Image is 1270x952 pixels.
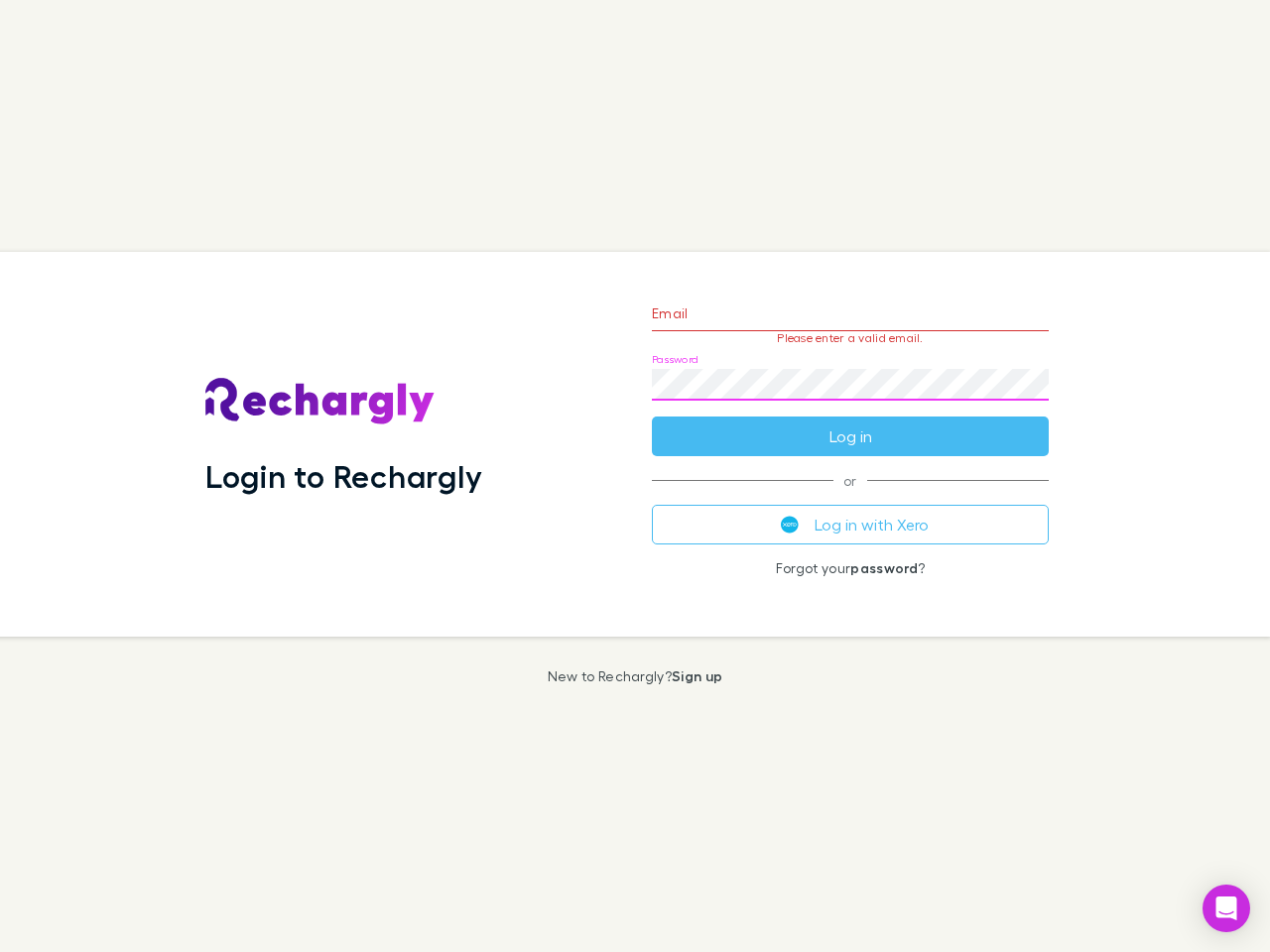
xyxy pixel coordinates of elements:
[1203,885,1250,932] div: Open Intercom Messenger
[652,480,1049,481] span: or
[205,378,436,425] img: Rechargly's Logo
[850,559,918,576] a: password
[652,331,1049,345] p: Please enter a valid email.
[652,560,1049,576] p: Forgot your ?
[652,505,1049,544] button: Log in with Xero
[205,457,482,495] h1: Login to Rechargly
[548,668,723,684] p: New to Rechargly?
[652,352,698,367] label: Password
[672,667,722,684] a: Sign up
[781,516,799,534] img: Xero's logo
[652,416,1049,456] button: Log in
